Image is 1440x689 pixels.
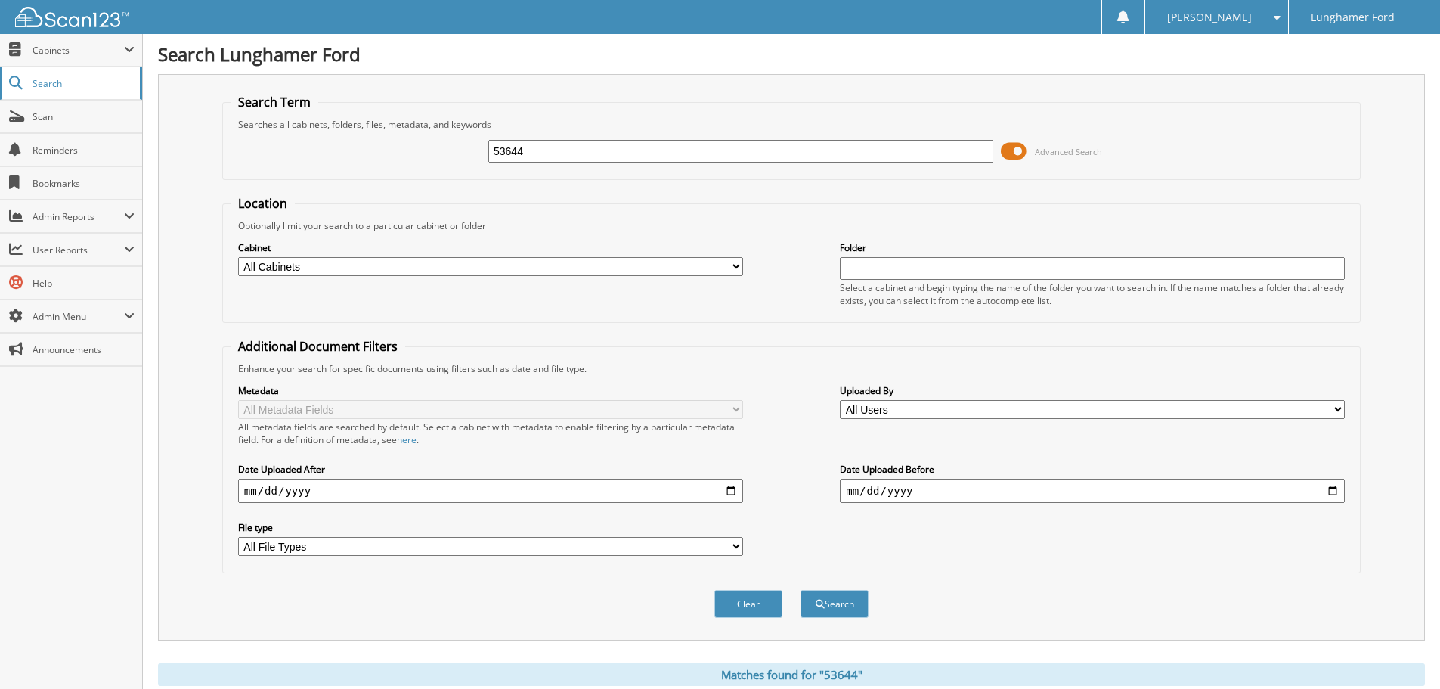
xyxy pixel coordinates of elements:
[238,479,743,503] input: start
[1167,13,1252,22] span: [PERSON_NAME]
[840,384,1345,397] label: Uploaded By
[1364,616,1440,689] iframe: Chat Widget
[231,338,405,355] legend: Additional Document Filters
[158,663,1425,686] div: Matches found for "53644"
[158,42,1425,67] h1: Search Lunghamer Ford
[15,7,129,27] img: scan123-logo-white.svg
[238,384,743,397] label: Metadata
[840,241,1345,254] label: Folder
[238,521,743,534] label: File type
[397,433,417,446] a: here
[33,343,135,356] span: Announcements
[33,144,135,157] span: Reminders
[801,590,869,618] button: Search
[840,281,1345,307] div: Select a cabinet and begin typing the name of the folder you want to search in. If the name match...
[840,463,1345,476] label: Date Uploaded Before
[840,479,1345,503] input: end
[1035,146,1102,157] span: Advanced Search
[33,110,135,123] span: Scan
[33,210,124,223] span: Admin Reports
[33,244,124,256] span: User Reports
[1311,13,1395,22] span: Lunghamer Ford
[238,241,743,254] label: Cabinet
[231,195,295,212] legend: Location
[231,362,1352,375] div: Enhance your search for specific documents using filters such as date and file type.
[238,421,743,446] div: All metadata fields are searched by default. Select a cabinet with metadata to enable filtering b...
[33,177,135,190] span: Bookmarks
[231,219,1352,232] div: Optionally limit your search to a particular cabinet or folder
[714,590,782,618] button: Clear
[231,118,1352,131] div: Searches all cabinets, folders, files, metadata, and keywords
[33,44,124,57] span: Cabinets
[231,94,318,110] legend: Search Term
[33,310,124,323] span: Admin Menu
[238,463,743,476] label: Date Uploaded After
[33,77,132,90] span: Search
[33,277,135,290] span: Help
